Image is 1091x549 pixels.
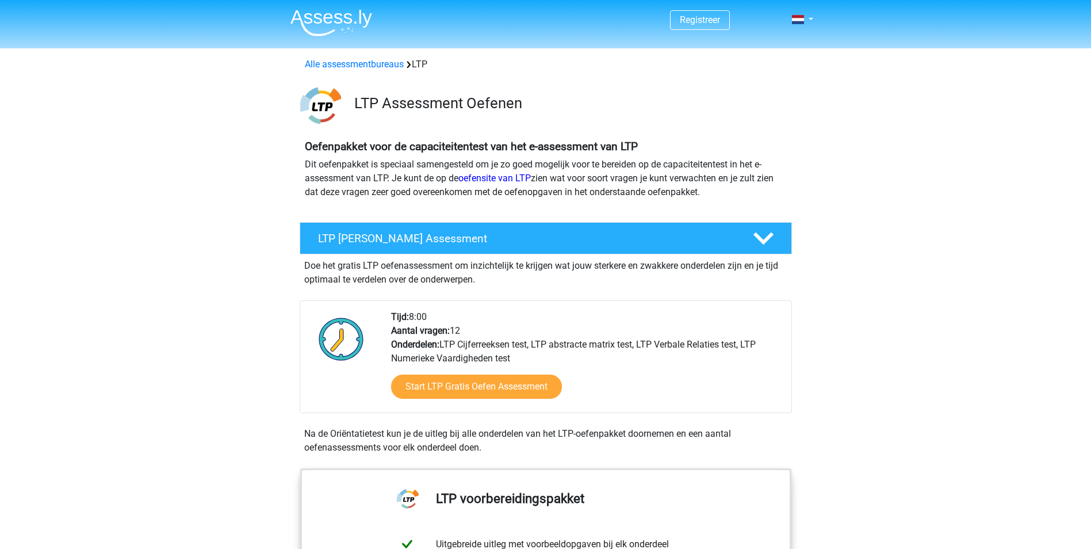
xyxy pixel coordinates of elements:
[300,427,792,455] div: Na de Oriëntatietest kun je de uitleg bij alle onderdelen van het LTP-oefenpakket doornemen en ee...
[318,232,734,245] h4: LTP [PERSON_NAME] Assessment
[300,58,791,71] div: LTP
[305,59,404,70] a: Alle assessmentbureaus
[305,158,787,199] p: Dit oefenpakket is speciaal samengesteld om je zo goed mogelijk voor te bereiden op de capaciteit...
[354,94,783,112] h3: LTP Assessment Oefenen
[312,310,370,368] img: Klok
[391,311,409,322] b: Tijd:
[391,325,450,336] b: Aantal vragen:
[300,254,792,287] div: Doe het gratis LTP oefenassessment om inzichtelijk te krijgen wat jouw sterkere en zwakkere onder...
[305,140,638,153] b: Oefenpakket voor de capaciteitentest van het e-assessment van LTP
[290,9,372,36] img: Assessly
[391,339,439,350] b: Onderdelen:
[680,14,720,25] a: Registreer
[458,173,531,184] a: oefensite van LTP
[382,310,791,413] div: 8:00 12 LTP Cijferreeksen test, LTP abstracte matrix test, LTP Verbale Relaties test, LTP Numerie...
[300,85,341,126] img: ltp.png
[295,222,797,254] a: LTP [PERSON_NAME] Assessment
[391,375,562,399] a: Start LTP Gratis Oefen Assessment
